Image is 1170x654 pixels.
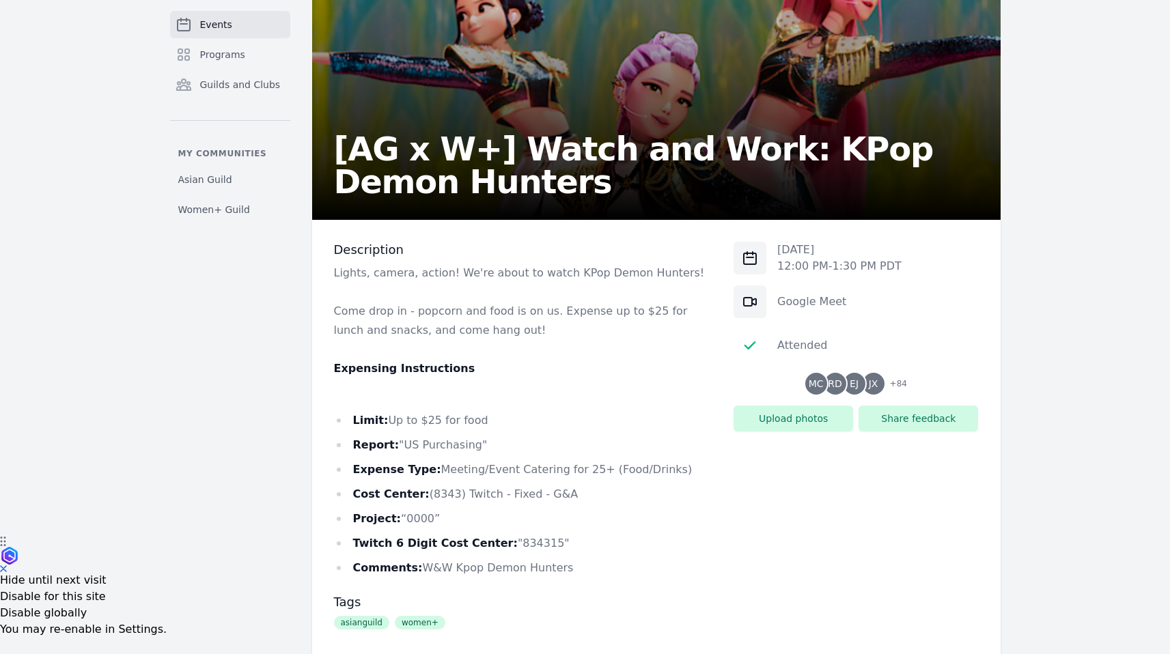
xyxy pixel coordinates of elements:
[334,509,712,528] li: “0000”
[170,167,290,192] a: Asian Guild
[170,148,290,159] p: My communities
[334,242,712,258] h3: Description
[777,295,846,308] a: Google Meet
[334,264,712,283] p: Lights, camera, action! We're about to watch KPop Demon Hunters!
[395,616,445,629] span: women+
[353,414,389,427] strong: Limit:
[170,11,290,222] nav: Sidebar
[869,379,878,388] span: JX
[178,173,232,186] span: Asian Guild
[334,436,712,455] li: "US Purchasing"
[882,375,907,395] span: + 84
[353,512,401,525] strong: Project:
[353,537,518,550] strong: Twitch 6 Digit Cost Center:
[334,362,475,375] strong: Expensing Instructions
[353,438,400,451] strong: Report:
[334,302,712,340] p: Come drop in - popcorn and food is on us. Expense up to $25 for lunch and snacks, and come hang out!
[828,379,842,388] span: RD
[334,460,712,479] li: Meeting/Event Catering for 25+ (Food/Drinks)
[170,11,290,38] a: Events
[353,463,441,476] strong: Expense Type:
[334,558,712,578] li: W&W Kpop Demon Hunters
[334,594,712,610] h3: Tags
[850,379,859,388] span: EJ
[777,242,902,258] p: [DATE]
[809,379,824,388] span: MC
[334,616,389,629] span: asianguild
[734,406,853,431] button: Upload photos
[334,132,979,198] h2: [AG x W+] Watch and Work: KPop Demon Hunters
[170,71,290,98] a: Guilds and Clubs
[777,337,827,354] div: Attended
[200,78,281,91] span: Guilds and Clubs
[334,411,712,430] li: Up to $25 for food
[777,258,902,274] p: 12:00 PM - 1:30 PM PDT
[178,203,250,216] span: Women+ Guild
[170,197,290,222] a: Women+ Guild
[353,487,430,500] strong: Cost Center:
[170,41,290,68] a: Programs
[334,534,712,553] li: "834315"
[200,48,245,61] span: Programs
[859,406,978,431] button: Share feedback
[200,18,232,31] span: Events
[353,561,423,574] strong: Comments:
[334,485,712,504] li: (8343) Twitch - Fixed - G&A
